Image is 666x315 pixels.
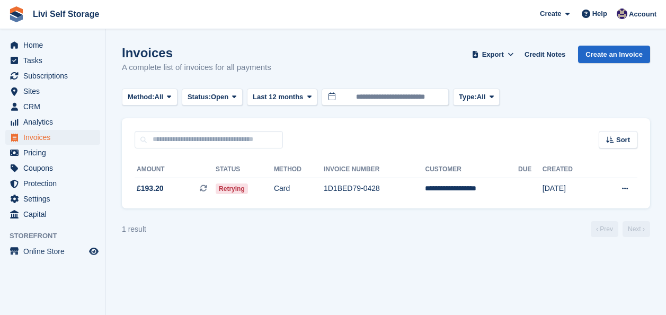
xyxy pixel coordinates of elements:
span: Settings [23,191,87,206]
a: menu [5,161,100,176]
th: Amount [135,161,216,178]
img: Jim [617,8,627,19]
td: [DATE] [543,178,597,200]
span: Status: [188,92,211,102]
th: Status [216,161,274,178]
span: Type: [459,92,477,102]
a: menu [5,176,100,191]
span: All [477,92,486,102]
a: menu [5,53,100,68]
span: Last 12 months [253,92,303,102]
span: Storefront [10,231,105,241]
span: Account [629,9,656,20]
a: menu [5,207,100,222]
span: Analytics [23,115,87,129]
span: Sort [616,135,630,145]
span: Invoices [23,130,87,145]
a: menu [5,244,100,259]
th: Created [543,161,597,178]
th: Due [518,161,543,178]
a: Credit Notes [520,46,570,63]
span: Coupons [23,161,87,176]
a: menu [5,130,100,145]
nav: Page [589,221,652,237]
a: menu [5,84,100,99]
img: stora-icon-8386f47178a22dfd0bd8f6a31ec36ba5ce8667c1dd55bd0f319d3a0aa187defe.svg [8,6,24,22]
a: menu [5,191,100,206]
span: CRM [23,99,87,114]
span: Open [211,92,228,102]
button: Export [469,46,516,63]
a: menu [5,115,100,129]
span: Help [592,8,607,19]
button: Last 12 months [247,89,317,106]
a: menu [5,99,100,114]
span: Method: [128,92,155,102]
span: Create [540,8,561,19]
a: menu [5,38,100,52]
span: Capital [23,207,87,222]
div: 1 result [122,224,146,235]
span: £193.20 [137,183,164,194]
a: Preview store [87,245,100,258]
h1: Invoices [122,46,271,60]
p: A complete list of invoices for all payments [122,62,271,74]
th: Method [274,161,324,178]
button: Type: All [453,89,500,106]
button: Status: Open [182,89,243,106]
button: Method: All [122,89,177,106]
a: menu [5,145,100,160]
a: Next [623,221,650,237]
a: Create an Invoice [578,46,650,63]
a: Livi Self Storage [29,5,103,23]
th: Customer [425,161,518,178]
span: Online Store [23,244,87,259]
td: Card [274,178,324,200]
a: menu [5,68,100,83]
span: Subscriptions [23,68,87,83]
th: Invoice Number [324,161,425,178]
span: Sites [23,84,87,99]
a: Previous [591,221,618,237]
span: Protection [23,176,87,191]
span: Pricing [23,145,87,160]
span: Home [23,38,87,52]
span: Export [482,49,504,60]
span: Tasks [23,53,87,68]
td: 1D1BED79-0428 [324,178,425,200]
span: Retrying [216,183,248,194]
span: All [155,92,164,102]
